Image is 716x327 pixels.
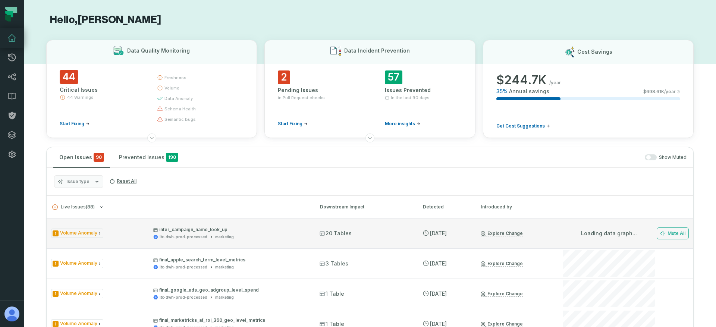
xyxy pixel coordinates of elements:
[160,264,207,270] div: ltx-dwh-prod-processed
[423,204,468,210] div: Detected
[509,88,549,95] span: Annual savings
[483,40,694,138] button: Cost Savings$244.7K/year35%Annual savings$698.61K/yearGet Cost Suggestions
[53,291,59,297] span: Severity
[430,260,447,267] relative-time: Sep 15, 2025, 5:41 AM GMT+3
[278,95,325,101] span: in Pull Request checks
[385,121,415,127] span: More insights
[278,121,302,127] span: Start Fixing
[153,227,306,233] p: inter_campaign_name_look_up
[481,261,523,267] a: Explore Change
[264,40,475,138] button: Data Incident Prevention2Pending Issuesin Pull Request checksStart Fixing57Issues PreventedIn the...
[385,121,420,127] a: More insights
[215,264,234,270] div: marketing
[320,230,352,237] span: 20 Tables
[385,70,402,84] span: 57
[164,95,193,101] span: data anomaly
[46,13,694,26] h1: Hello, [PERSON_NAME]
[166,153,178,162] span: 190
[53,147,110,167] button: Open Issues
[160,234,207,240] div: ltx-dwh-prod-processed
[164,106,196,112] span: schema health
[60,121,89,127] a: Start Fixing
[52,204,95,210] span: Live Issues ( 88 )
[153,257,306,263] p: final_apple_search_term_level_metrics
[4,306,19,321] img: avatar of Aviel Bar-Yossef
[391,95,430,101] span: In the last 90 days
[94,153,104,162] span: critical issues and errors combined
[54,175,103,188] button: Issue type
[278,87,355,94] div: Pending Issues
[60,70,78,84] span: 44
[481,291,523,297] a: Explore Change
[53,261,59,267] span: Severity
[164,85,179,91] span: volume
[113,147,184,167] button: Prevented Issues
[53,230,59,236] span: Severity
[581,230,637,237] p: Loading data graph...
[657,227,689,239] button: Mute All
[577,48,612,56] h3: Cost Savings
[66,179,89,185] span: Issue type
[51,259,103,268] span: Issue Type
[160,295,207,300] div: ltx-dwh-prod-processed
[278,121,308,127] a: Start Fixing
[67,94,94,100] span: 44 Warnings
[320,204,409,210] div: Downstream Impact
[278,70,290,84] span: 2
[496,123,550,129] a: Get Cost Suggestions
[153,287,306,293] p: final_google_ads_geo_adgroup_level_spend
[481,230,523,236] a: Explore Change
[496,123,545,129] span: Get Cost Suggestions
[643,89,676,95] span: $ 698.61K /year
[187,154,687,161] div: Show Muted
[496,73,546,88] span: $ 244.7K
[52,204,307,210] button: Live Issues(88)
[127,47,190,54] h3: Data Quality Monitoring
[46,40,257,138] button: Data Quality Monitoring44Critical Issues44 WarningsStart Fixingfreshnessvolumedata anomalyschema ...
[320,290,344,298] span: 1 Table
[215,295,234,300] div: marketing
[51,229,103,238] span: Issue Type
[53,321,59,327] span: Severity
[481,204,548,210] div: Introduced by
[51,289,103,298] span: Issue Type
[153,317,306,323] p: final_marketricks_af_roi_360_geo_level_metrics
[60,86,144,94] div: Critical Issues
[430,230,447,236] relative-time: Sep 15, 2025, 5:41 AM GMT+3
[215,234,234,240] div: marketing
[106,175,139,187] button: Reset All
[496,88,508,95] span: 35 %
[385,87,462,94] div: Issues Prevented
[481,321,523,327] a: Explore Change
[60,121,84,127] span: Start Fixing
[320,260,348,267] span: 3 Tables
[164,75,186,81] span: freshness
[549,80,561,86] span: /year
[430,290,447,297] relative-time: Sep 15, 2025, 5:41 AM GMT+3
[430,321,447,327] relative-time: Sep 15, 2025, 5:41 AM GMT+3
[344,47,410,54] h3: Data Incident Prevention
[164,116,196,122] span: semantic bugs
